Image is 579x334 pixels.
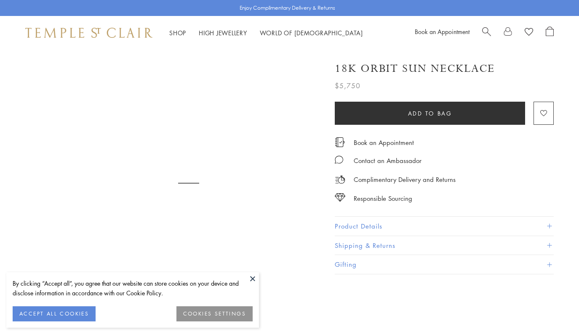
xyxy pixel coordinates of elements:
[335,102,525,125] button: Add to bag
[260,29,363,37] a: World of [DEMOGRAPHIC_DATA]World of [DEMOGRAPHIC_DATA]
[408,109,452,118] span: Add to bag
[335,174,345,185] img: icon_delivery.svg
[335,80,360,91] span: $5,750
[525,26,533,39] a: View Wishlist
[415,27,470,36] a: Book an Appointment
[335,193,345,202] img: icon_sourcing.svg
[335,255,554,274] button: Gifting
[335,217,554,236] button: Product Details
[13,306,96,321] button: ACCEPT ALL COOKIES
[546,26,554,39] a: Open Shopping Bag
[354,193,412,204] div: Responsible Sourcing
[354,155,422,166] div: Contact an Ambassador
[335,236,554,255] button: Shipping & Returns
[176,306,253,321] button: COOKIES SETTINGS
[199,29,247,37] a: High JewelleryHigh Jewellery
[13,279,253,298] div: By clicking “Accept all”, you agree that our website can store cookies on your device and disclos...
[335,155,343,164] img: MessageIcon-01_2.svg
[482,26,491,39] a: Search
[25,28,152,38] img: Temple St. Clair
[169,28,363,38] nav: Main navigation
[354,138,414,147] a: Book an Appointment
[169,29,186,37] a: ShopShop
[240,4,335,12] p: Enjoy Complimentary Delivery & Returns
[335,61,495,76] h1: 18K Orbit Sun Necklace
[354,174,456,185] p: Complimentary Delivery and Returns
[335,137,345,147] img: icon_appointment.svg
